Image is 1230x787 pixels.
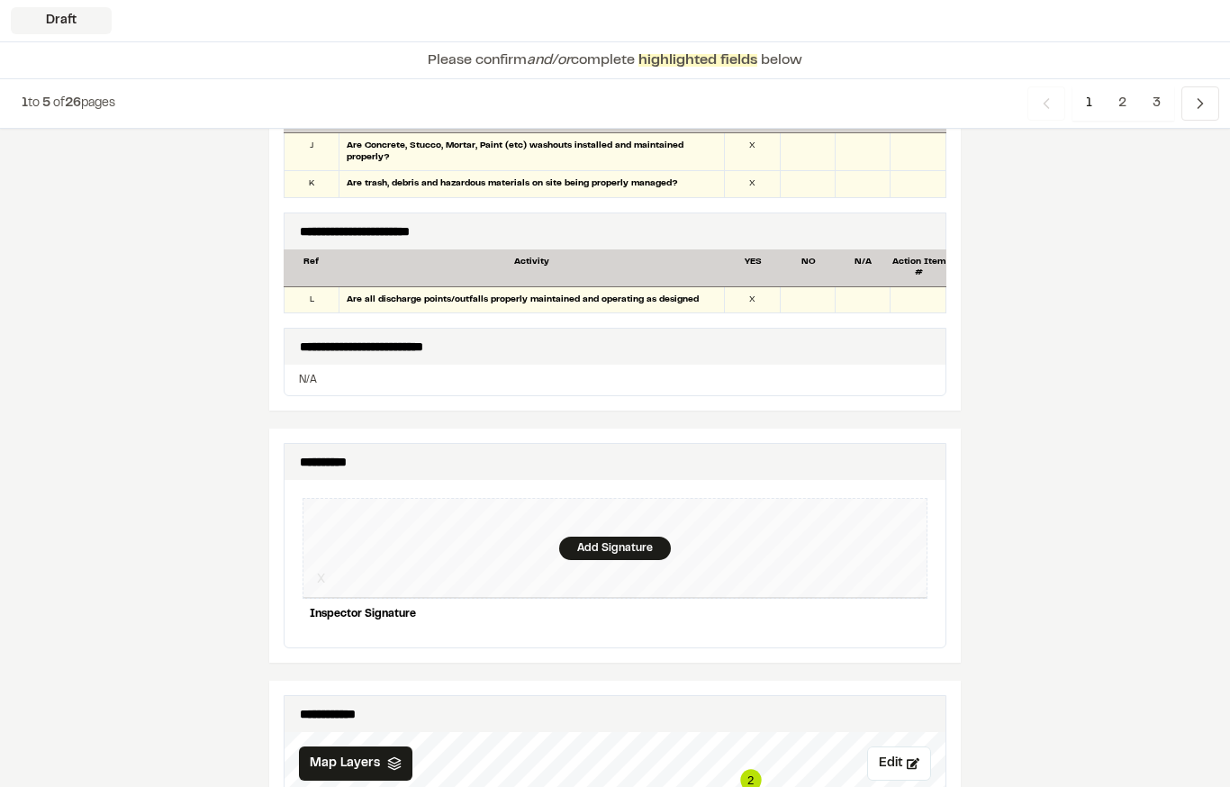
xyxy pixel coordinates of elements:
span: 26 [65,98,81,109]
div: Action Item # [891,257,946,279]
div: L [285,287,339,313]
span: 2 [1105,86,1140,121]
div: Are Concrete, Stucco, Mortar, Paint (etc) washouts installed and maintained properly? [339,133,725,170]
nav: Navigation [1027,86,1219,121]
div: NO [781,257,836,279]
div: Ref [284,257,339,279]
div: Are trash, debris and hazardous materials on site being properly managed? [339,171,725,197]
div: K [285,171,339,197]
div: Activity [339,257,725,279]
div: YES [726,257,781,279]
p: N/A [299,372,931,388]
span: 5 [42,98,50,109]
div: Draft [11,7,112,34]
div: X [725,287,780,313]
p: to of pages [22,94,115,113]
button: Edit [867,746,931,781]
div: N/A [836,257,891,279]
span: Map Layers [310,754,380,773]
span: 1 [1072,86,1106,121]
div: Add Signature [559,537,671,560]
div: Inspector Signature [303,599,927,629]
span: highlighted fields [638,54,757,67]
p: Please confirm complete below [428,50,802,71]
div: X [725,171,780,197]
text: 2 [747,773,754,787]
span: 3 [1139,86,1174,121]
div: J [285,133,339,170]
span: and/or [527,54,571,67]
span: 1 [22,98,28,109]
div: Are all discharge points/outfalls properly maintained and operating as designed [339,287,725,313]
div: X [725,133,780,170]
